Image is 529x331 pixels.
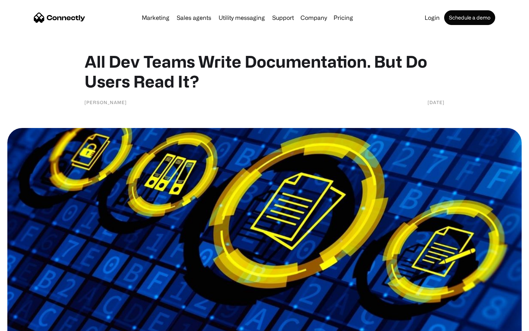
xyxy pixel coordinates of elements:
[269,15,297,21] a: Support
[422,15,443,21] a: Login
[84,51,445,91] h1: All Dev Teams Write Documentation. But Do Users Read It?
[174,15,214,21] a: Sales agents
[15,318,44,328] ul: Language list
[301,13,327,23] div: Company
[139,15,172,21] a: Marketing
[7,318,44,328] aside: Language selected: English
[331,15,356,21] a: Pricing
[444,10,495,25] a: Schedule a demo
[428,99,445,106] div: [DATE]
[84,99,127,106] div: [PERSON_NAME]
[216,15,268,21] a: Utility messaging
